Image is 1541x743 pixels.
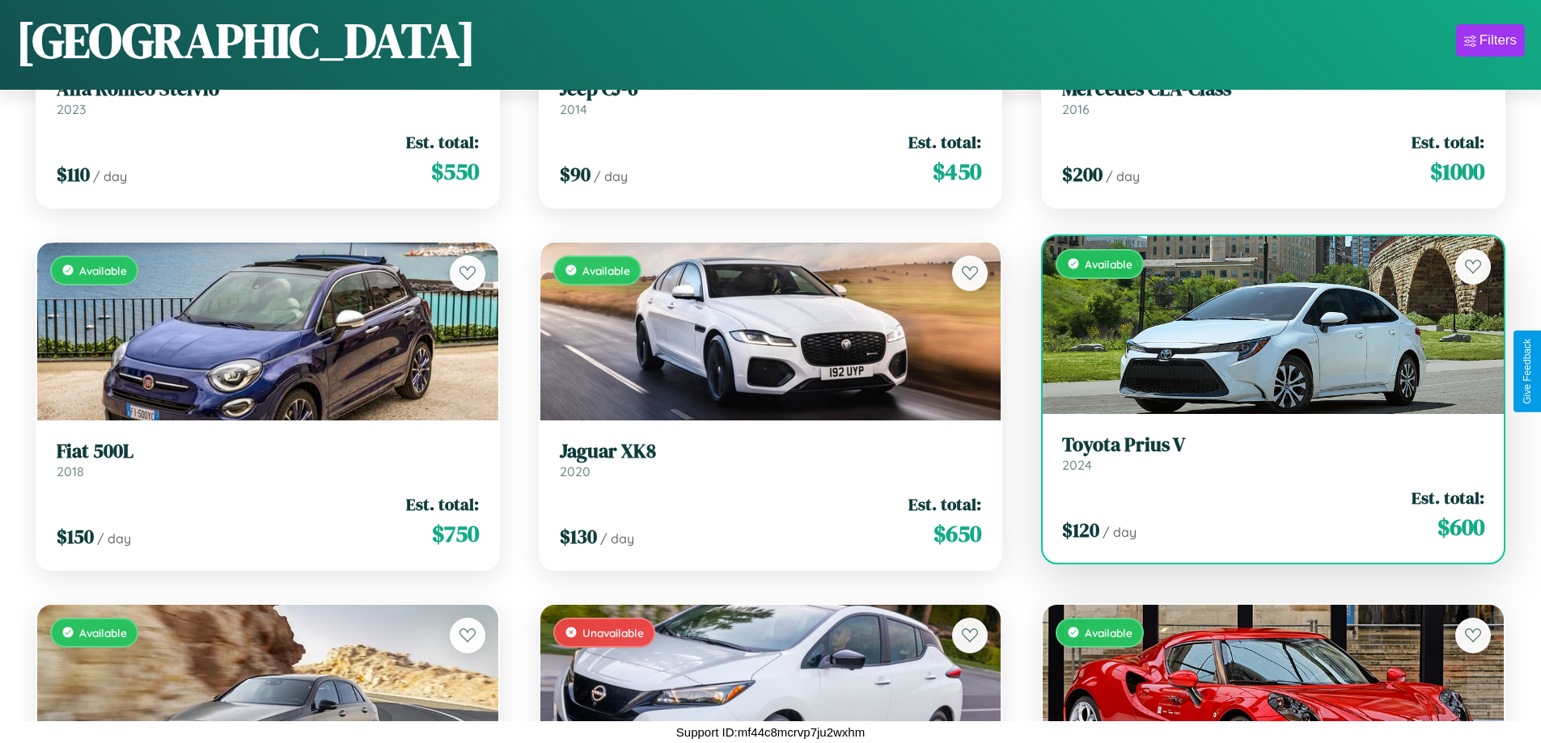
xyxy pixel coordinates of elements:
span: Est. total: [1412,486,1484,509]
a: Jaguar XK82020 [560,440,982,479]
h3: Jeep CJ-6 [560,78,982,101]
h3: Mercedes CLA-Class [1062,78,1484,101]
a: Jeep CJ-62014 [560,78,982,117]
span: $ 90 [560,161,591,188]
span: 2023 [57,101,86,117]
span: Available [582,264,630,277]
span: 2016 [1062,101,1090,117]
span: 2024 [1062,457,1092,473]
span: / day [600,530,634,547]
span: Est. total: [406,492,479,516]
span: 2020 [560,463,591,479]
h3: Toyota Prius V [1062,433,1484,457]
span: $ 150 [57,523,94,550]
h3: Jaguar XK8 [560,440,982,463]
span: / day [97,530,131,547]
span: Est. total: [406,130,479,154]
span: $ 450 [933,155,981,188]
span: $ 550 [431,155,479,188]
div: Give Feedback [1522,339,1533,404]
div: Filters [1480,32,1517,49]
span: / day [93,168,127,184]
span: 2018 [57,463,84,479]
h1: [GEOGRAPHIC_DATA] [16,7,476,74]
span: $ 200 [1062,161,1103,188]
h3: Alfa Romeo Stelvio [57,78,479,101]
button: Filters [1456,24,1525,57]
span: / day [1106,168,1140,184]
span: $ 130 [560,523,597,550]
span: $ 750 [432,517,479,550]
span: / day [594,168,628,184]
span: $ 110 [57,161,90,188]
span: $ 120 [1062,517,1099,543]
span: Available [1085,257,1132,271]
a: Fiat 500L2018 [57,440,479,479]
a: Toyota Prius V2024 [1062,433,1484,473]
span: Est. total: [908,492,981,516]
span: Available [79,626,127,640]
a: Alfa Romeo Stelvio2023 [57,78,479,117]
span: Available [79,264,127,277]
span: Unavailable [582,626,644,640]
p: Support ID: mf44c8mcrvp7ju2wxhm [676,721,865,743]
span: $ 600 [1437,511,1484,543]
a: Mercedes CLA-Class2016 [1062,78,1484,117]
span: / day [1103,524,1137,540]
span: 2014 [560,101,587,117]
span: Est. total: [908,130,981,154]
span: $ 650 [933,517,981,550]
span: Est. total: [1412,130,1484,154]
span: $ 1000 [1430,155,1484,188]
h3: Fiat 500L [57,440,479,463]
span: Available [1085,626,1132,640]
